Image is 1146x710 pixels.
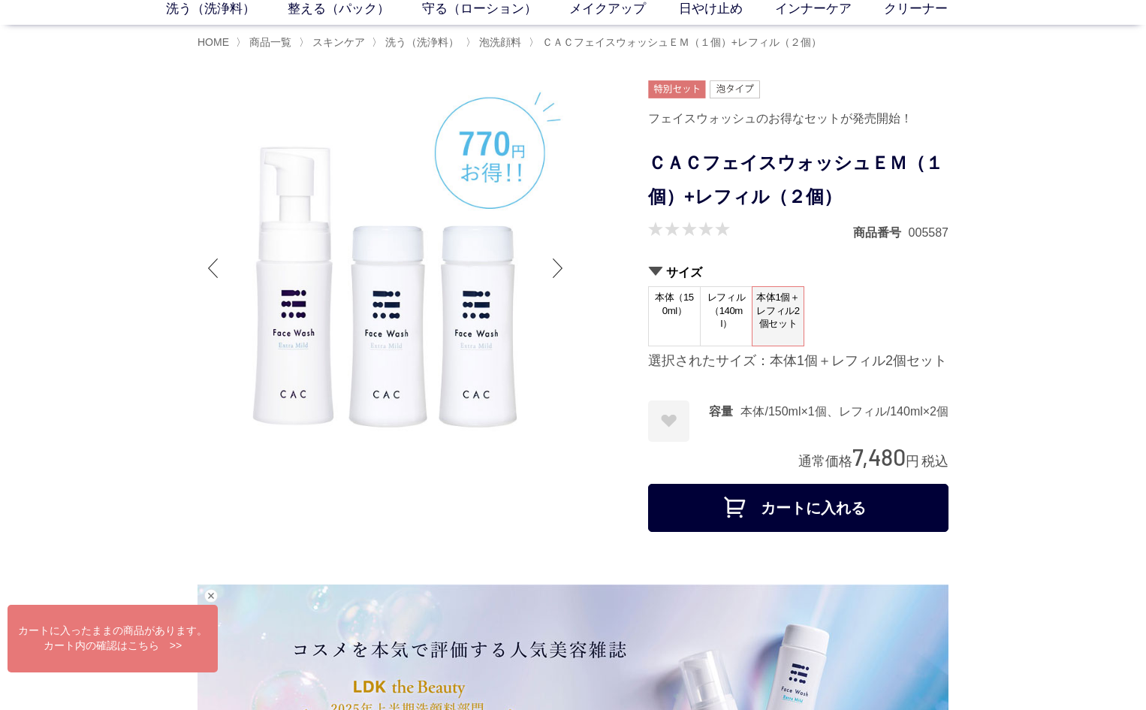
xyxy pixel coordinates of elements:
span: 洗う（洗浄料） [385,36,459,48]
div: フェイスウォッシュのお得なセットが発売開始！ [648,106,948,131]
li: 〉 [466,35,525,50]
img: 泡タイプ [710,80,759,98]
a: 泡洗顔料 [476,36,521,48]
span: 商品一覧 [249,36,291,48]
li: 〉 [529,35,825,50]
a: スキンケア [309,36,365,48]
a: ＣＡＣフェイスウォッシュＥＭ（１個）+レフィル（２個） [539,36,822,48]
a: 洗う（洗浄料） [382,36,459,48]
h2: サイズ [648,264,948,280]
img: ＣＡＣフェイスウォッシュＥＭ（１個）+レフィル（２個） 本体1個＋レフィル2個セット [198,80,573,456]
li: 〉 [236,35,295,50]
span: 7,480 [852,443,906,470]
span: スキンケア [312,36,365,48]
span: 通常価格 [798,454,852,469]
button: カートに入れる [648,484,948,532]
li: 〉 [299,35,369,50]
dt: 商品番号 [853,225,909,240]
dd: 005587 [909,225,948,240]
div: 選択されたサイズ：本体1個＋レフィル2個セット [648,352,948,370]
span: 泡洗顔料 [479,36,521,48]
span: 本体1個＋レフィル2個セット [752,287,804,334]
a: 商品一覧 [246,36,291,48]
h1: ＣＡＣフェイスウォッシュＥＭ（１個）+レフィル（２個） [648,147,948,214]
a: HOME [198,36,229,48]
a: お気に入りに登録する [648,400,689,442]
span: ＣＡＣフェイスウォッシュＥＭ（１個）+レフィル（２個） [542,36,822,48]
span: 円 [906,454,919,469]
li: 〉 [372,35,463,50]
dd: 本体/150ml×1個、レフィル/140ml×2個 [740,403,948,419]
dt: 容量 [709,403,740,419]
span: レフィル（140ml） [701,287,752,334]
img: 特別セット [648,80,706,98]
span: 税込 [921,454,948,469]
span: 本体（150ml） [649,287,700,330]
